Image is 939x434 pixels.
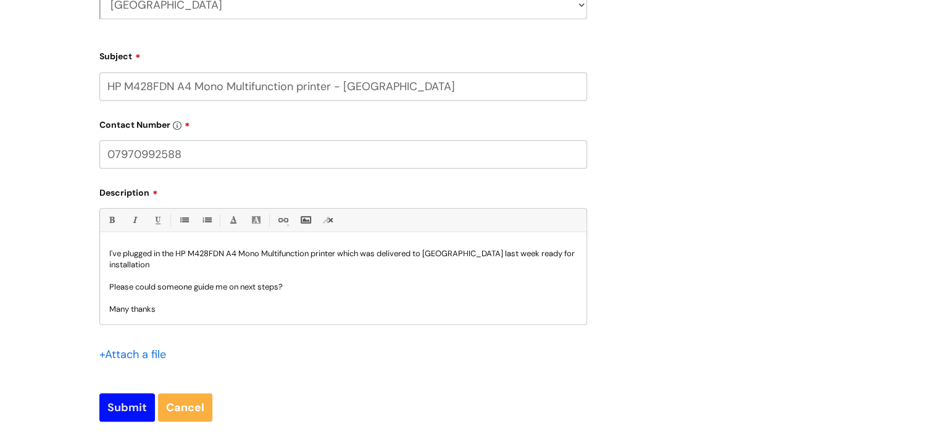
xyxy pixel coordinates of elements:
span: + [99,347,105,362]
a: Underline(Ctrl-U) [149,212,165,228]
a: Remove formatting (Ctrl-\) [320,212,336,228]
a: Font Color [225,212,241,228]
a: Italic (Ctrl-I) [127,212,142,228]
div: Attach a file [99,344,173,364]
img: info-icon.svg [173,121,182,130]
label: Contact Number [99,115,587,130]
a: Back Color [248,212,264,228]
label: Description [99,183,587,198]
label: Subject [99,47,587,62]
p: Many thanks [109,304,577,315]
a: Cancel [158,393,212,422]
a: Bold (Ctrl-B) [104,212,119,228]
input: Submit [99,393,155,422]
p: Please could someone guide me on next steps? [109,282,577,293]
p: I've plugged in the HP M428FDN A4 Mono Multifunction printer which was delivered to [GEOGRAPHIC_D... [109,248,577,270]
a: • Unordered List (Ctrl-Shift-7) [176,212,191,228]
a: Link [275,212,290,228]
a: 1. Ordered List (Ctrl-Shift-8) [199,212,214,228]
a: Insert Image... [298,212,313,228]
